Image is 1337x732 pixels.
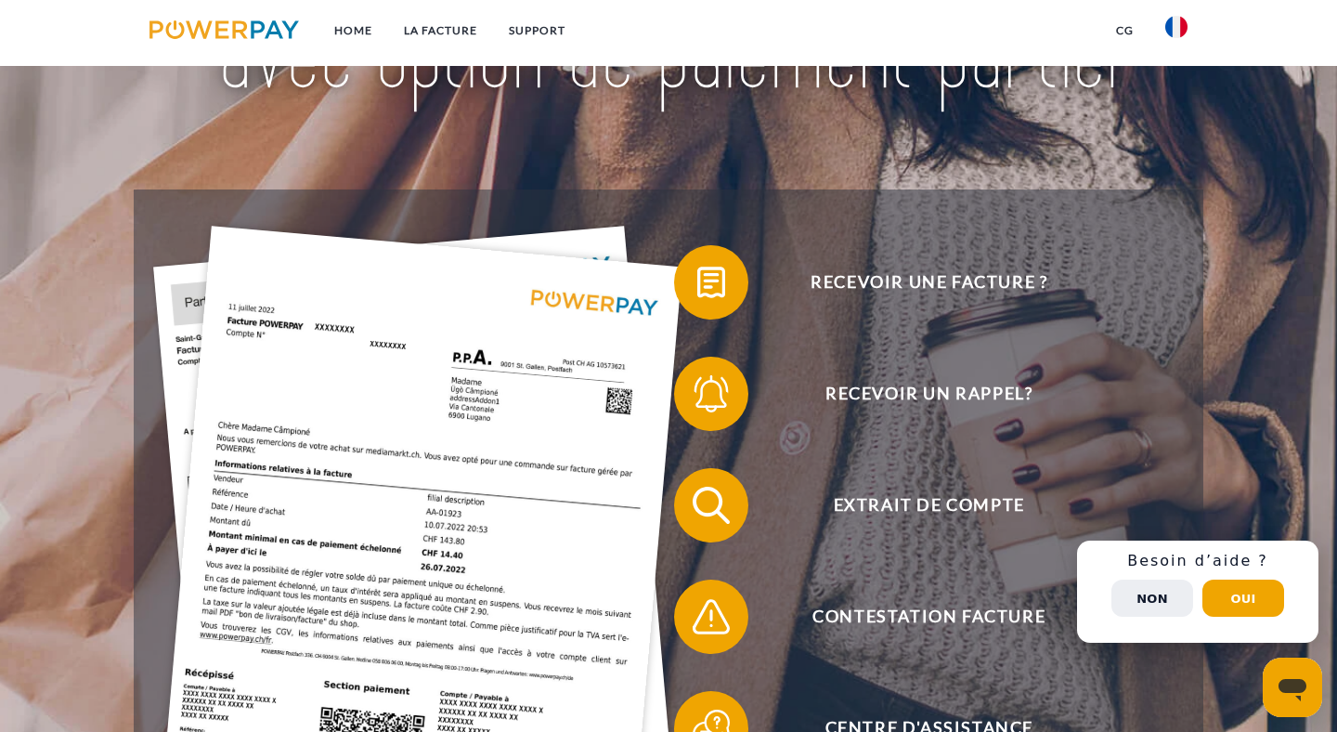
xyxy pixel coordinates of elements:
a: LA FACTURE [388,14,493,47]
span: Recevoir une facture ? [702,245,1157,320]
h3: Besoin d’aide ? [1088,552,1307,570]
div: Schnellhilfe [1077,541,1318,643]
img: fr [1165,16,1188,38]
span: Recevoir un rappel? [702,357,1157,431]
a: Support [493,14,581,47]
img: qb_search.svg [688,482,734,529]
img: qb_bill.svg [688,259,734,306]
button: Extrait de compte [674,468,1157,542]
img: qb_bell.svg [688,371,734,417]
button: Oui [1202,580,1284,617]
button: Contestation Facture [674,580,1157,654]
iframe: Bouton de lancement de la fenêtre de messagerie [1263,658,1322,717]
button: Recevoir une facture ? [674,245,1157,320]
img: qb_warning.svg [688,594,734,640]
img: logo-powerpay.svg [149,20,299,39]
span: Contestation Facture [702,580,1157,654]
a: Home [318,14,388,47]
button: Recevoir un rappel? [674,357,1157,431]
a: CG [1100,14,1149,47]
span: Extrait de compte [702,468,1157,542]
button: Non [1111,580,1193,617]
